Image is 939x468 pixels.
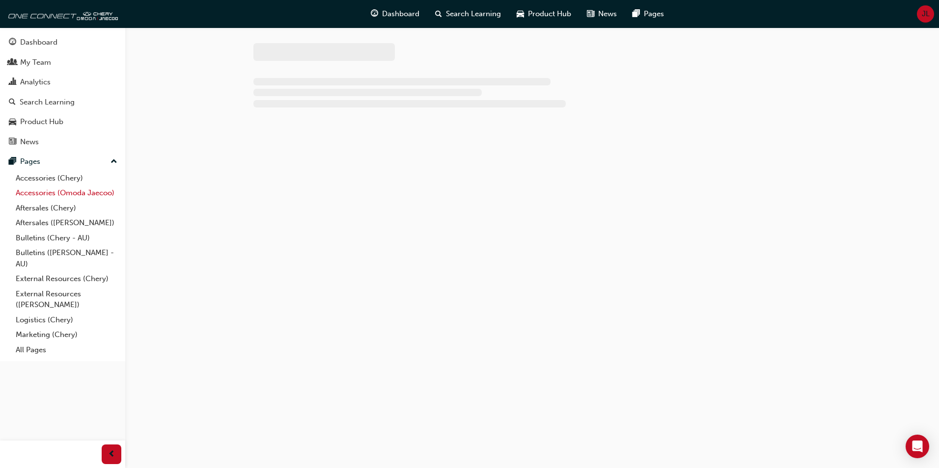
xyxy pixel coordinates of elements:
span: guage-icon [371,8,378,20]
a: External Resources ([PERSON_NAME]) [12,286,121,312]
span: JL [922,8,930,20]
span: news-icon [9,138,16,147]
a: Search Learning [4,93,121,111]
a: pages-iconPages [625,4,672,24]
a: Aftersales ([PERSON_NAME]) [12,215,121,231]
a: Marketing (Chery) [12,327,121,342]
a: All Pages [12,342,121,358]
a: Bulletins ([PERSON_NAME] - AU) [12,245,121,271]
a: Analytics [4,73,121,91]
span: prev-icon [108,448,115,461]
span: Dashboard [382,8,419,20]
div: Pages [20,156,40,167]
a: guage-iconDashboard [363,4,427,24]
div: My Team [20,57,51,68]
span: chart-icon [9,78,16,87]
button: DashboardMy TeamAnalyticsSearch LearningProduct HubNews [4,31,121,153]
a: News [4,133,121,151]
a: Accessories (Chery) [12,171,121,186]
span: news-icon [587,8,594,20]
span: guage-icon [9,38,16,47]
span: up-icon [110,156,117,168]
div: Analytics [20,77,51,88]
a: My Team [4,53,121,72]
div: Dashboard [20,37,57,48]
span: Product Hub [528,8,571,20]
div: Open Intercom Messenger [906,435,929,458]
button: JL [917,5,934,23]
span: pages-icon [633,8,640,20]
span: car-icon [517,8,524,20]
img: oneconnect [5,4,118,24]
span: pages-icon [9,157,16,166]
a: External Resources (Chery) [12,271,121,286]
a: car-iconProduct Hub [509,4,579,24]
div: Search Learning [20,97,75,108]
a: Product Hub [4,113,121,131]
a: search-iconSearch Learning [427,4,509,24]
span: search-icon [9,98,16,107]
a: Aftersales (Chery) [12,201,121,216]
div: News [20,136,39,148]
span: News [598,8,617,20]
a: Accessories (Omoda Jaecoo) [12,185,121,201]
a: news-iconNews [579,4,625,24]
span: Pages [644,8,664,20]
a: Bulletins (Chery - AU) [12,231,121,246]
span: search-icon [435,8,442,20]
span: car-icon [9,118,16,127]
span: people-icon [9,58,16,67]
a: Logistics (Chery) [12,312,121,328]
button: Pages [4,153,121,171]
a: Dashboard [4,33,121,52]
span: Search Learning [446,8,501,20]
div: Product Hub [20,116,63,128]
